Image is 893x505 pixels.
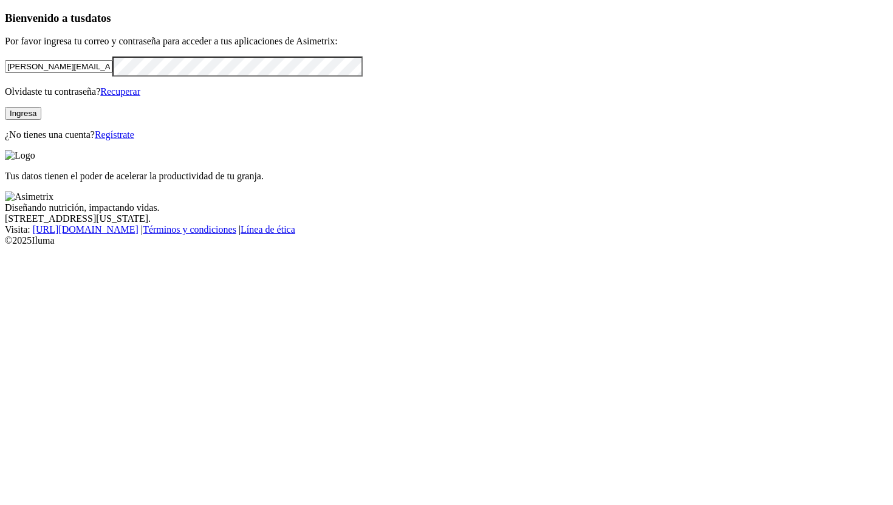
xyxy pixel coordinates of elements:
a: Regístrate [95,129,134,140]
img: Logo [5,150,35,161]
input: Tu correo [5,60,112,73]
div: © 2025 Iluma [5,235,888,246]
a: Términos y condiciones [143,224,236,235]
a: [URL][DOMAIN_NAME] [33,224,139,235]
p: Por favor ingresa tu correo y contraseña para acceder a tus aplicaciones de Asimetrix: [5,36,888,47]
h3: Bienvenido a tus [5,12,888,25]
p: Tus datos tienen el poder de acelerar la productividad de tu granja. [5,171,888,182]
a: Recuperar [100,86,140,97]
span: datos [85,12,111,24]
div: Diseñando nutrición, impactando vidas. [5,202,888,213]
button: Ingresa [5,107,41,120]
img: Asimetrix [5,191,53,202]
div: Visita : | | [5,224,888,235]
p: Olvidaste tu contraseña? [5,86,888,97]
a: Línea de ética [241,224,295,235]
div: [STREET_ADDRESS][US_STATE]. [5,213,888,224]
p: ¿No tienes una cuenta? [5,129,888,140]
